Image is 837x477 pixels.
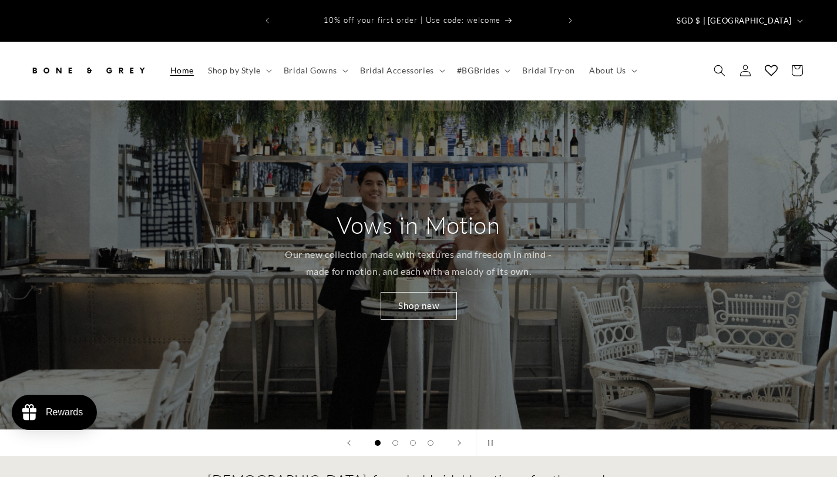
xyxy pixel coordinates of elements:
[589,65,626,76] span: About Us
[557,9,583,32] button: Next announcement
[170,65,194,76] span: Home
[46,407,83,418] div: Rewards
[404,434,422,452] button: Load slide 3 of 4
[446,430,472,456] button: Next slide
[279,246,558,280] p: Our new collection made with textures and freedom in mind - made for motion, and each with a melo...
[201,58,277,83] summary: Shop by Style
[522,65,575,76] span: Bridal Try-on
[324,15,500,25] span: 10% off your first order | Use code: welcome
[386,434,404,452] button: Load slide 2 of 4
[422,434,439,452] button: Load slide 4 of 4
[515,58,582,83] a: Bridal Try-on
[476,430,502,456] button: Pause slideshow
[353,58,450,83] summary: Bridal Accessories
[582,58,642,83] summary: About Us
[677,15,792,27] span: SGD $ | [GEOGRAPHIC_DATA]
[670,9,808,32] button: SGD $ | [GEOGRAPHIC_DATA]
[457,65,499,76] span: #BGBrides
[25,53,152,88] a: Bone and Grey Bridal
[450,58,515,83] summary: #BGBrides
[336,430,362,456] button: Previous slide
[707,58,732,83] summary: Search
[277,58,353,83] summary: Bridal Gowns
[208,65,261,76] span: Shop by Style
[29,58,147,83] img: Bone and Grey Bridal
[381,292,457,320] a: Shop new
[163,58,201,83] a: Home
[284,65,337,76] span: Bridal Gowns
[369,434,386,452] button: Load slide 1 of 4
[254,9,280,32] button: Previous announcement
[360,65,434,76] span: Bridal Accessories
[337,210,500,240] h2: Vows in Motion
